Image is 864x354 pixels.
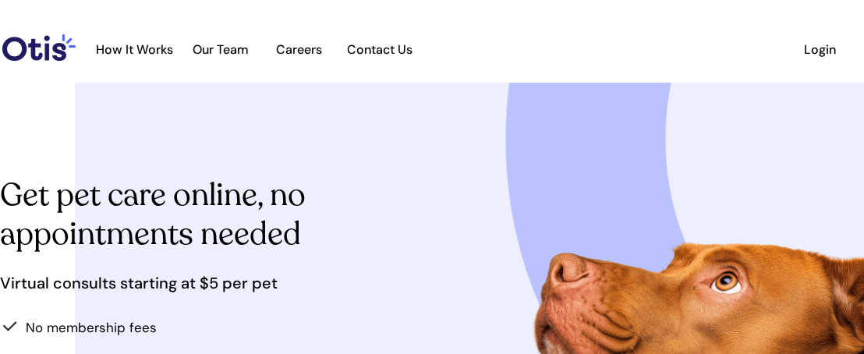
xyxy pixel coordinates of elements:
[260,42,337,57] span: Careers
[338,42,420,58] a: Contact Us
[338,42,420,57] span: Contact Us
[182,42,259,58] a: Our Team
[784,30,855,69] a: Login
[182,42,259,57] span: Our Team
[260,42,337,58] a: Careers
[784,42,855,57] span: Login
[88,42,181,58] a: How It Works
[26,319,157,336] span: No membership fees
[88,42,181,57] span: How It Works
